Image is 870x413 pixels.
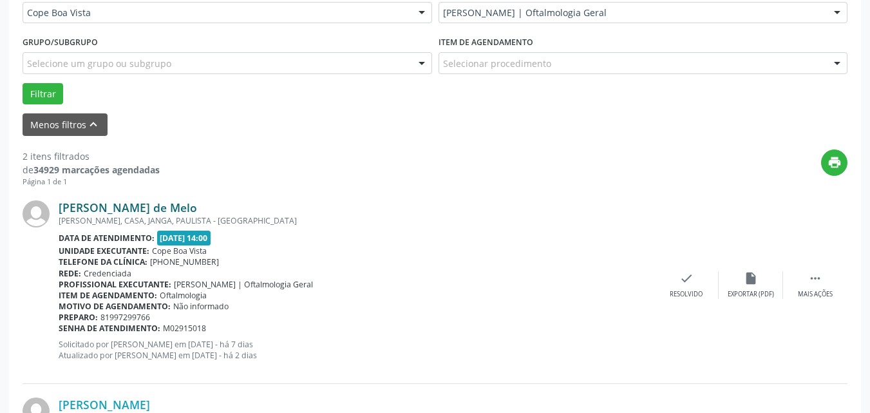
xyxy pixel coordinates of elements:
[443,57,551,70] span: Selecionar procedimento
[163,323,206,334] span: M02915018
[59,200,197,215] a: [PERSON_NAME] de Melo
[23,149,160,163] div: 2 itens filtrados
[27,57,171,70] span: Selecione um grupo ou subgrupo
[23,163,160,177] div: de
[59,339,654,361] p: Solicitado por [PERSON_NAME] em [DATE] - há 7 dias Atualizado por [PERSON_NAME] em [DATE] - há 2 ...
[808,271,822,285] i: 
[59,312,98,323] b: Preparo:
[59,245,149,256] b: Unidade executante:
[86,117,100,131] i: keyboard_arrow_up
[23,200,50,227] img: img
[728,290,774,299] div: Exportar (PDF)
[100,312,150,323] span: 81997299766
[821,149,847,176] button: print
[173,301,229,312] span: Não informado
[798,290,833,299] div: Mais ações
[827,155,842,169] i: print
[439,32,533,52] label: Item de agendamento
[679,271,694,285] i: check
[59,256,147,267] b: Telefone da clínica:
[59,323,160,334] b: Senha de atendimento:
[59,398,150,412] a: [PERSON_NAME]
[670,290,703,299] div: Resolvido
[23,113,108,136] button: Menos filtroskeyboard_arrow_up
[59,233,155,244] b: Data de atendimento:
[84,268,131,279] span: Credenciada
[157,231,211,245] span: [DATE] 14:00
[23,177,160,187] div: Página 1 de 1
[23,32,98,52] label: Grupo/Subgrupo
[744,271,758,285] i: insert_drive_file
[160,290,207,301] span: Oftalmologia
[59,215,654,226] div: [PERSON_NAME], CASA, JANGA, PAULISTA - [GEOGRAPHIC_DATA]
[152,245,207,256] span: Cope Boa Vista
[59,268,81,279] b: Rede:
[174,279,313,290] span: [PERSON_NAME] | Oftalmologia Geral
[150,256,219,267] span: [PHONE_NUMBER]
[443,6,822,19] span: [PERSON_NAME] | Oftalmologia Geral
[59,301,171,312] b: Motivo de agendamento:
[27,6,406,19] span: Cope Boa Vista
[59,279,171,290] b: Profissional executante:
[59,290,157,301] b: Item de agendamento:
[33,164,160,176] strong: 34929 marcações agendadas
[23,83,63,105] button: Filtrar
